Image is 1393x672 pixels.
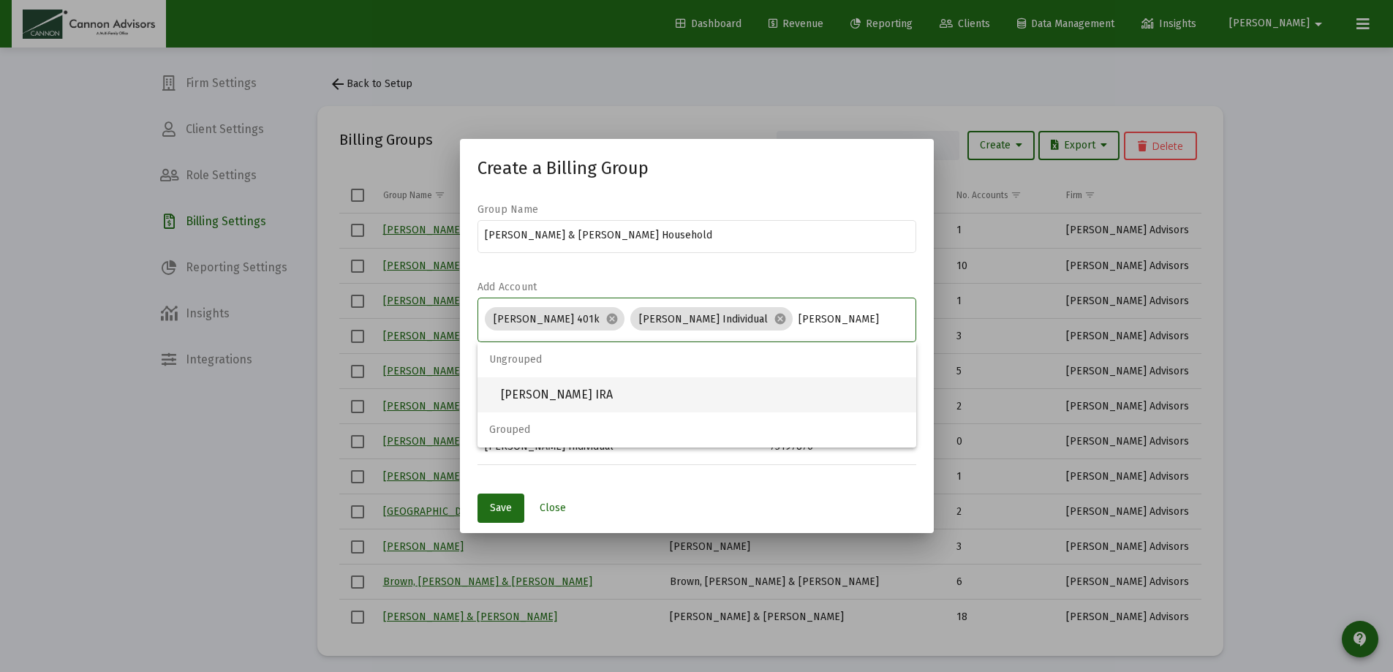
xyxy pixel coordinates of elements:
button: Close [528,494,578,523]
label: Add Account [477,281,537,293]
span: Close [540,502,566,514]
span: Grouped [477,412,916,448]
span: [PERSON_NAME] IRA [501,377,905,412]
span: Save [490,502,512,514]
mat-icon: cancel [605,312,619,325]
mat-icon: cancel [774,312,787,325]
h1: Create a Billing Group [477,156,916,180]
input: Group name [485,230,908,241]
mat-chip: [PERSON_NAME] Individual [630,307,793,331]
span: Ungrouped [477,342,916,377]
button: Save [477,494,524,523]
mat-chip: [PERSON_NAME] 401k [485,307,624,331]
mat-chip-list: Assignment Selection [485,304,908,333]
label: Group Name [477,203,539,216]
